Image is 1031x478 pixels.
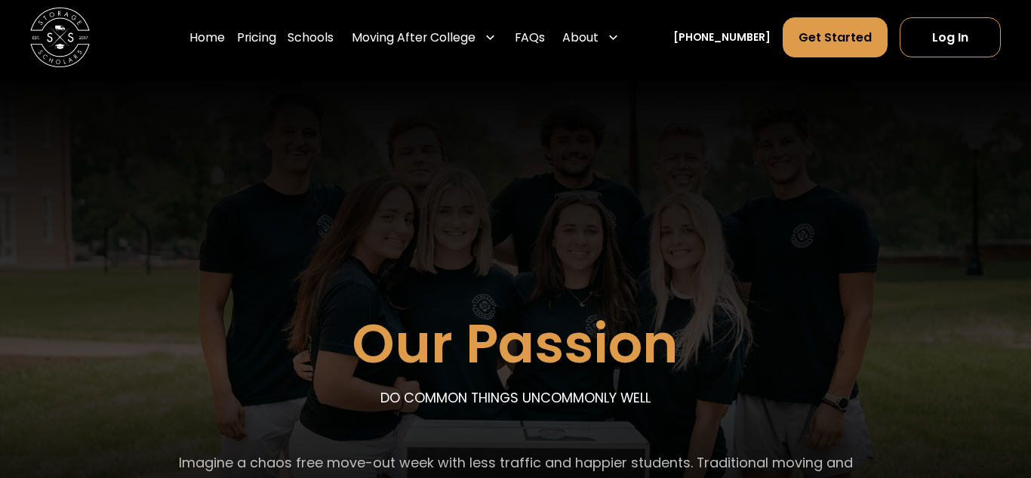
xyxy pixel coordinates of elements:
[288,17,334,58] a: Schools
[189,17,225,58] a: Home
[515,17,545,58] a: FAQs
[346,17,503,58] div: Moving After College
[352,29,475,47] div: Moving After College
[673,29,771,45] a: [PHONE_NUMBER]
[900,17,1002,57] a: Log In
[352,314,679,373] h1: Our Passion
[30,8,90,67] img: Storage Scholars main logo
[556,17,626,58] div: About
[380,388,651,409] p: DO COMMON THINGS UNCOMMONLY WELL
[562,29,599,47] div: About
[783,17,888,57] a: Get Started
[237,17,276,58] a: Pricing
